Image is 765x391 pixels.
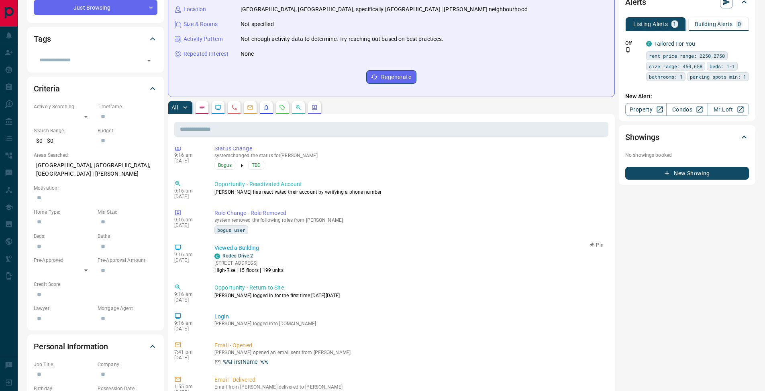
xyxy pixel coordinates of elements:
p: Size & Rooms [184,20,218,28]
svg: Opportunities [295,104,302,111]
p: No showings booked [625,152,749,159]
div: Criteria [34,79,157,98]
p: [PERSON_NAME] opened an email sent from [PERSON_NAME] [214,350,605,355]
p: All [171,105,178,110]
p: Login [214,312,605,321]
p: 9:16 am [174,217,202,223]
p: Email - Opened [214,341,605,350]
p: [DATE] [174,257,202,263]
span: Bogus [218,161,232,169]
p: 1 [673,21,676,27]
p: [DATE] [174,326,202,332]
p: 9:16 am [174,320,202,326]
p: Credit Score: [34,281,157,288]
p: Timeframe: [98,103,157,110]
p: 0 [738,21,741,27]
p: Motivation: [34,184,157,192]
p: Location [184,5,206,14]
p: [STREET_ADDRESS] [214,259,284,267]
p: [PERSON_NAME] logged into [DOMAIN_NAME] [214,321,605,326]
p: [DATE] [174,194,202,199]
p: system removed the following roles from [PERSON_NAME] [214,217,605,223]
span: size range: 450,658 [649,62,702,70]
span: bathrooms: 1 [649,73,683,81]
span: TBD [252,161,261,169]
p: Opportunity - Reactivated Account [214,180,605,188]
p: Opportunity - Return to Site [214,284,605,292]
p: Pre-Approved: [34,257,94,264]
p: [PERSON_NAME] has reactivated their account by verifying a phone number [214,188,605,196]
svg: Calls [231,104,237,111]
a: Mr.Loft [708,103,749,116]
p: Not specified [241,20,274,28]
p: [GEOGRAPHIC_DATA], [GEOGRAPHIC_DATA], specifically [GEOGRAPHIC_DATA] | [PERSON_NAME] neighbourhood [241,5,528,14]
p: system changed the status for [PERSON_NAME] [214,153,605,158]
span: rent price range: 2250,2750 [649,52,725,60]
p: [GEOGRAPHIC_DATA], [GEOGRAPHIC_DATA], [GEOGRAPHIC_DATA] | [PERSON_NAME] [34,159,157,180]
p: Activity Pattern [184,35,223,43]
svg: Requests [279,104,286,111]
p: Min Size: [98,209,157,216]
p: 9:16 am [174,152,202,158]
p: Budget: [98,127,157,134]
p: Baths: [98,233,157,240]
p: Not enough activity data to determine. Try reaching out based on best practices. [241,35,444,43]
p: Company: [98,361,157,368]
div: Showings [625,128,749,147]
button: Pin [585,241,608,249]
svg: Listing Alerts [263,104,269,111]
svg: Emails [247,104,253,111]
div: condos.ca [646,41,652,47]
div: Personal Information [34,337,157,356]
p: Off [625,40,641,47]
p: 9:16 am [174,188,202,194]
p: Areas Searched: [34,152,157,159]
p: [DATE] [174,223,202,228]
p: None [241,50,254,58]
p: Status Change [214,144,605,153]
p: Job Title: [34,361,94,368]
span: parking spots min: 1 [690,73,746,81]
p: Lawyer: [34,305,94,312]
p: New Alert: [625,92,749,101]
a: Rodeo Drive 2 [222,253,253,259]
p: [DATE] [174,158,202,164]
h2: Criteria [34,82,60,95]
p: Mortgage Agent: [98,305,157,312]
svg: Lead Browsing Activity [215,104,221,111]
p: Building Alerts [695,21,733,27]
p: Email from [PERSON_NAME] delivered to [PERSON_NAME] [214,384,605,390]
h2: Tags [34,32,51,45]
a: Condos [666,103,708,116]
p: $0 - $0 [34,134,94,148]
h2: Personal Information [34,340,108,353]
p: 7:41 pm [174,349,202,355]
a: Property [625,103,667,116]
button: New Showing [625,167,749,180]
span: bogus_user [217,226,245,234]
button: Regenerate [366,70,416,84]
p: Viewed a Building [214,244,605,252]
a: Tailored For You [654,41,695,47]
p: [DATE] [174,355,202,361]
p: [DATE] [174,297,202,303]
p: Pre-Approval Amount: [98,257,157,264]
svg: Agent Actions [311,104,318,111]
p: Email - Delivered [214,376,605,384]
button: Open [143,55,155,66]
h2: Showings [625,131,659,144]
p: Home Type: [34,209,94,216]
p: Beds: [34,233,94,240]
p: Listing Alerts [633,21,668,27]
span: beds: 1-1 [710,62,735,70]
p: Repeated Interest [184,50,228,58]
svg: Notes [199,104,205,111]
p: Role Change - Role Removed [214,209,605,217]
p: 9:16 am [174,292,202,297]
p: [PERSON_NAME] logged in for the first time [DATE][DATE] [214,292,605,299]
div: Tags [34,29,157,49]
p: Actively Searching: [34,103,94,110]
svg: Push Notification Only [625,47,631,53]
p: 1:55 pm [174,384,202,389]
p: High-Rise | 15 floors | 199 units [214,267,284,274]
